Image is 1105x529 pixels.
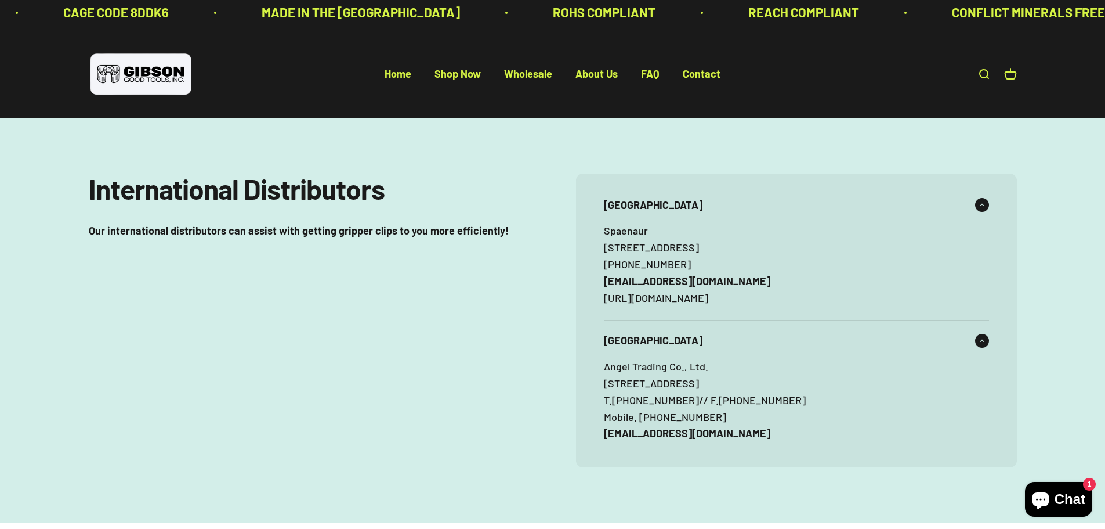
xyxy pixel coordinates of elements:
[604,185,989,225] summary: [GEOGRAPHIC_DATA]
[575,68,618,81] a: About Us
[604,292,708,304] a: [URL][DOMAIN_NAME]
[434,68,481,81] a: Shop Now
[604,427,770,440] strong: [EMAIL_ADDRESS][DOMAIN_NAME]
[1021,482,1096,520] inbox-online-store-chat: Shopify online store chat
[385,68,411,81] a: Home
[683,68,720,81] a: Contact
[604,358,975,442] p: Angel Trading Co., Ltd. [STREET_ADDRESS] T.[PHONE_NUMBER]// F.[PHONE_NUMBER] Mobile. [PHONE_NUMBER]
[89,224,509,237] strong: Our international distributors can assist with getting gripper clips to you more efficiently!
[552,2,654,23] p: ROHS COMPLIANT
[951,2,1104,23] p: CONFLICT MINERALS FREE
[604,321,989,361] summary: [GEOGRAPHIC_DATA]
[260,2,459,23] p: MADE IN THE [GEOGRAPHIC_DATA]
[604,332,702,349] span: [GEOGRAPHIC_DATA]
[89,174,530,204] h2: International Distributors
[604,222,975,306] p: Spaenaur [STREET_ADDRESS] [PHONE_NUMBER]
[604,197,702,214] span: [GEOGRAPHIC_DATA]
[641,68,660,81] a: FAQ
[504,68,552,81] a: Wholesale
[747,2,858,23] p: REACH COMPLIANT
[62,2,168,23] p: CAGE CODE 8DDK6
[604,275,770,287] strong: [EMAIL_ADDRESS][DOMAIN_NAME]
